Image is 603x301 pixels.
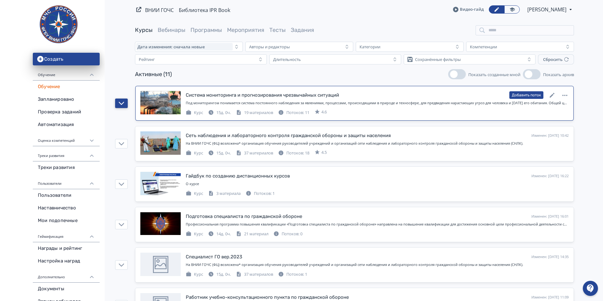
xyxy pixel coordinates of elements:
[186,190,203,197] div: Курс
[186,271,203,278] div: Курс
[453,6,484,13] a: Видео-гайд
[186,262,569,268] div: На ВНИИ ГОЧС (ФЦ) возложена* организация обучения руководителей учреждений и организаций сети наб...
[138,44,205,49] span: Дата изменения: сначала новые
[278,150,309,156] div: Потоков: 18
[236,231,268,237] div: 21 материал
[186,92,339,99] div: Система мониторинга и прогнозирования чрезвычайных ситуаций
[33,118,100,131] a: Автоматизация
[38,4,80,45] img: https://files.teachbase.ru/system/account/57758/logo/medium-b7d8369bf272961739e3ad4058976e5a.png
[225,271,231,277] span: 0ч.
[186,213,302,220] div: Подготовка специалиста по гражданской обороне
[504,5,520,14] a: Переключиться в режим ученика
[321,149,327,156] span: 4.5
[236,271,273,278] div: 37 материалов
[245,42,353,52] button: Авторы и редакторы
[135,70,172,79] div: Активные (11)
[33,81,100,93] a: Обучение
[321,109,327,115] span: 4.6
[135,54,267,64] button: Рейтинг
[246,190,275,197] div: Потоков: 1
[135,42,243,52] button: Дата изменения: сначала новые
[531,254,569,260] div: Изменен: [DATE] 14:35
[236,150,273,156] div: 37 материалов
[33,214,100,227] a: Мои подопечные
[186,132,391,139] div: Сеть наблюдения и лабораторного контроля гражданской обороны и защиты населения
[33,202,100,214] a: Наставничество
[216,231,224,237] span: 14д.
[273,231,302,237] div: Потоков: 0
[225,150,231,156] span: 0ч.
[186,231,203,237] div: Курс
[33,131,100,146] div: Оценка компетенций
[415,57,461,62] div: Сохранённые фильтры
[466,42,574,52] button: Компетенции
[278,271,307,278] div: Потоков: 1
[216,110,224,115] span: 15д.
[145,7,174,14] a: ВНИИ ГОЧС
[186,100,569,106] div: Под мониторингом понимается система постоянного наблюдения за явлениями, процессами, происходящим...
[33,106,100,118] a: Проверка заданий
[33,93,100,106] a: Запланировано
[543,72,574,77] span: Показать архив
[269,27,286,33] a: Тесты
[139,57,155,62] div: Рейтинг
[33,227,100,242] div: Геймификация
[527,6,567,13] span: Александр Техподдержка
[135,27,153,33] a: Курсы
[531,173,569,179] div: Изменен: [DATE] 16:22
[33,242,100,255] a: Награды и рейтинг
[33,65,100,81] div: Обучение
[190,27,222,33] a: Программы
[227,27,264,33] a: Мероприятия
[225,231,231,237] span: 0ч.
[225,110,231,115] span: 0ч.
[249,44,290,49] div: Авторы и редакторы
[33,174,100,189] div: Пользователи
[531,214,569,219] div: Изменен: [DATE] 16:01
[269,54,401,64] button: Длительность
[278,110,309,116] div: Потоков: 11
[404,54,536,64] button: Сохранённые фильтры
[208,190,241,197] div: 3 материала
[356,42,464,52] button: Категории
[33,189,100,202] a: Пользователи
[186,181,569,187] div: О курсе
[186,253,242,261] div: Специалист ГО вер.2023
[468,72,520,77] span: Показать созданные мной
[216,271,224,277] span: 15д.
[236,110,273,116] div: 19 материалов
[186,172,290,180] div: Гайдбук по созданию дистанционных курсов
[273,57,301,62] div: Длительность
[158,27,185,33] a: Вебинары
[33,161,100,174] a: Треки развития
[179,7,230,14] a: Библиотека IPR Book
[186,222,569,227] div: Профессиональная программа повышения квалификации «Подготовка специалиста по гражданской обороне»...
[291,27,314,33] a: Задания
[186,141,569,146] div: На ВНИИ ГОЧС (ФЦ) возложена* организация обучения руководителей учреждений и организаций сети наб...
[531,295,569,300] div: Изменен: [DATE] 11:09
[33,268,100,283] div: Дополнительно
[33,255,100,268] a: Настройка наград
[531,133,569,138] div: Изменен: [DATE] 10:42
[186,294,349,301] div: Работник учебно-консультационного пункта по гражданской обороне
[33,53,100,65] button: Создать
[33,283,100,295] a: Документы
[470,44,497,49] div: Компетенции
[33,146,100,161] div: Треки развития
[538,54,574,64] button: Сбросить
[509,91,543,99] button: Добавить поток
[360,44,380,49] div: Категории
[186,150,203,156] div: Курс
[186,110,203,116] div: Курс
[216,150,224,156] span: 15д.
